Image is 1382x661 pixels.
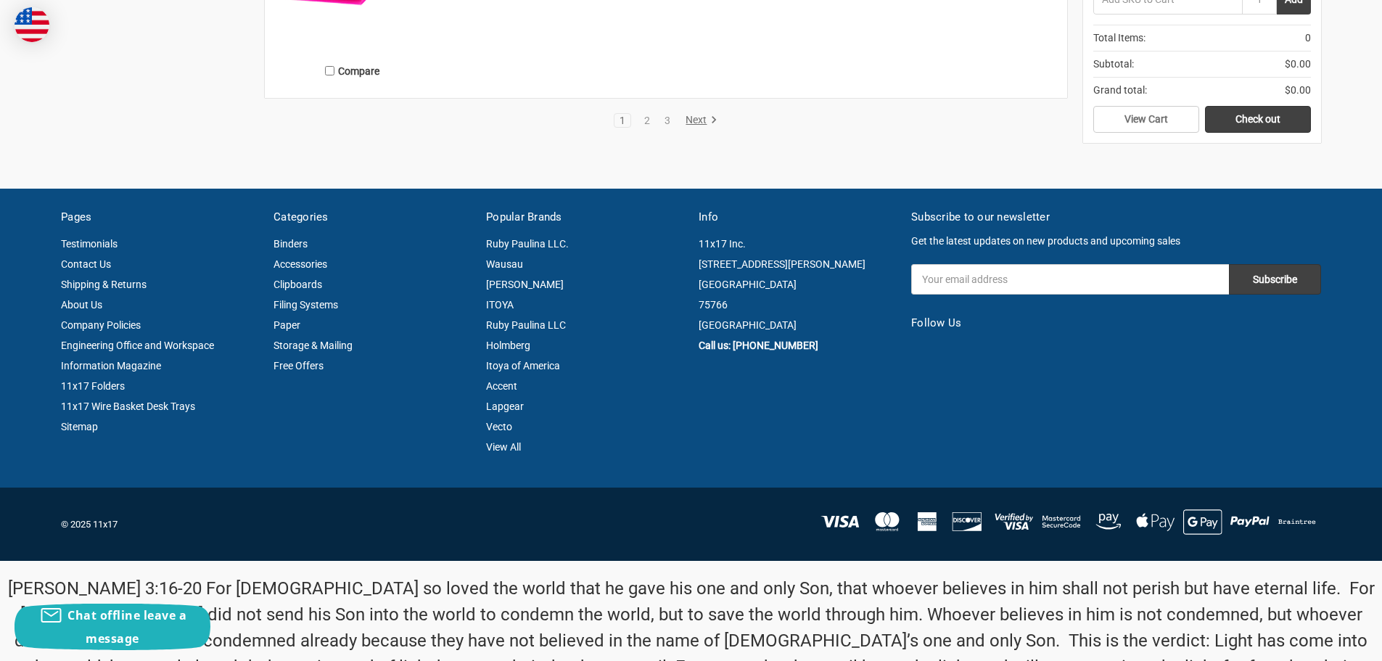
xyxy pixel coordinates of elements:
[486,279,564,290] a: [PERSON_NAME]
[15,604,210,650] button: Chat offline leave a message
[486,299,514,311] a: ITOYA
[273,279,322,290] a: Clipboards
[486,238,569,250] a: Ruby Paulina LLC.
[1093,57,1134,72] span: Subtotal:
[273,209,471,226] h5: Categories
[911,234,1321,249] p: Get the latest updates on new products and upcoming sales
[61,258,111,270] a: Contact Us
[680,114,717,127] a: Next
[486,441,521,453] a: View All
[486,421,512,432] a: Vecto
[1305,30,1311,46] span: 0
[1205,106,1311,134] a: Check out
[273,319,300,331] a: Paper
[61,319,141,331] a: Company Policies
[1285,83,1311,98] span: $0.00
[280,59,425,83] label: Compare
[61,279,147,290] a: Shipping & Returns
[486,340,530,351] a: Holmberg
[659,115,675,126] a: 3
[61,340,214,371] a: Engineering Office and Workspace Information Magazine
[1229,264,1321,295] input: Subscribe
[273,340,353,351] a: Storage & Mailing
[1093,83,1147,98] span: Grand total:
[1093,106,1199,134] a: View Cart
[273,360,324,371] a: Free Offers
[273,299,338,311] a: Filing Systems
[486,319,566,331] a: Ruby Paulina LLC
[1093,30,1146,46] span: Total Items:
[486,380,517,392] a: Accent
[1285,57,1311,72] span: $0.00
[911,264,1229,295] input: Your email address
[273,238,308,250] a: Binders
[699,340,818,351] a: Call us: [PHONE_NUMBER]
[61,209,258,226] h5: Pages
[61,299,102,311] a: About Us
[486,258,523,270] a: Wausau
[61,421,98,432] a: Sitemap
[911,209,1321,226] h5: Subscribe to our newsletter
[61,380,125,392] a: 11x17 Folders
[486,360,560,371] a: Itoya of America
[61,517,683,532] p: © 2025 11x17
[67,607,186,646] span: Chat offline leave a message
[911,315,1321,332] h5: Follow Us
[61,401,195,412] a: 11x17 Wire Basket Desk Trays
[325,66,334,75] input: Compare
[486,209,683,226] h5: Popular Brands
[614,115,630,126] a: 1
[699,209,896,226] h5: Info
[15,7,49,42] img: duty and tax information for United States
[61,238,118,250] a: Testimonials
[639,115,655,126] a: 2
[486,401,524,412] a: Lapgear
[699,234,896,335] address: 11x17 Inc. [STREET_ADDRESS][PERSON_NAME] [GEOGRAPHIC_DATA] 75766 [GEOGRAPHIC_DATA]
[273,258,327,270] a: Accessories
